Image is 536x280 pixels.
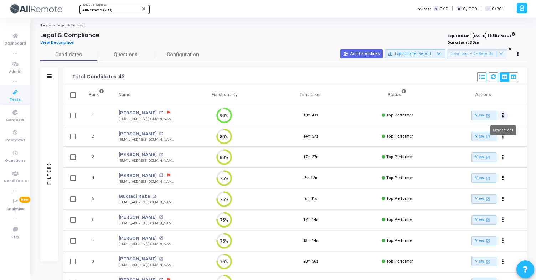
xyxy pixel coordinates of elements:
[119,158,174,164] div: [EMAIL_ADDRESS][DOMAIN_NAME]
[82,8,112,12] span: AllRemote (793)
[119,172,157,179] a: [PERSON_NAME]
[354,85,441,105] th: Status
[386,155,413,159] span: Top Performer
[5,138,25,144] span: Interviews
[303,238,318,244] div: 13m 14s
[40,32,99,39] h4: Legal & Compliance
[81,209,112,230] td: 6
[498,236,508,246] button: Actions
[6,117,24,123] span: Contests
[81,85,112,105] th: Rank
[119,255,157,263] a: [PERSON_NAME]
[5,41,26,47] span: Dashboard
[385,49,445,58] button: Export Excel Report
[440,85,527,105] th: Actions
[471,257,496,266] a: View
[485,175,491,181] mat-icon: open_in_new
[119,109,157,116] a: [PERSON_NAME]
[498,194,508,204] button: Actions
[452,5,453,12] span: |
[485,217,491,223] mat-icon: open_in_new
[72,74,124,80] div: Total Candidates: 43
[119,91,130,99] div: Name
[81,126,112,147] td: 2
[304,175,317,181] div: 8m 12s
[500,72,518,82] div: View Options
[40,51,97,58] span: Candidates
[498,152,508,162] button: Actions
[485,238,491,244] mat-icon: open_in_new
[81,230,112,252] td: 7
[388,51,393,56] mat-icon: save_alt
[300,91,322,99] div: Time taken
[303,134,318,140] div: 14m 57s
[152,195,156,198] mat-icon: open_in_new
[471,132,496,141] a: View
[498,111,508,121] button: Actions
[471,194,496,204] a: View
[498,215,508,225] button: Actions
[386,259,413,264] span: Top Performer
[159,215,163,219] mat-icon: open_in_new
[40,40,74,45] span: View Description
[440,6,448,12] span: 0/10
[386,196,413,201] span: Top Performer
[303,113,318,119] div: 10m 43s
[159,236,163,240] mat-icon: open_in_new
[81,188,112,209] td: 5
[9,69,21,75] span: Admin
[97,51,154,58] span: Questions
[490,125,516,135] div: More actions
[159,132,163,136] mat-icon: open_in_new
[81,147,112,168] td: 3
[159,173,163,177] mat-icon: open_in_new
[447,40,479,45] strong: Duration : 30m
[181,85,268,105] th: Functionality
[119,263,174,268] div: [EMAIL_ADDRESS][DOMAIN_NAME]
[471,236,496,246] a: View
[386,176,413,180] span: Top Performer
[159,111,163,115] mat-icon: open_in_new
[119,151,157,158] a: [PERSON_NAME]
[471,152,496,162] a: View
[485,196,491,202] mat-icon: open_in_new
[119,179,174,185] div: [EMAIL_ADDRESS][DOMAIN_NAME]
[492,6,503,12] span: 0/201
[159,153,163,157] mat-icon: open_in_new
[81,168,112,189] td: 4
[119,130,157,138] a: [PERSON_NAME]
[303,259,318,265] div: 20m 56s
[4,178,27,184] span: Candidates
[19,197,30,203] span: New
[485,154,491,160] mat-icon: open_in_new
[57,23,93,27] span: Legal & Compliance
[119,242,174,247] div: [EMAIL_ADDRESS][DOMAIN_NAME]
[498,173,508,183] button: Actions
[119,235,157,242] a: [PERSON_NAME]
[303,154,318,160] div: 17m 27s
[386,238,413,243] span: Top Performer
[343,51,348,56] mat-icon: person_add_alt
[481,5,482,12] span: |
[141,6,147,12] mat-icon: Clear
[119,214,157,221] a: [PERSON_NAME]
[119,200,174,205] div: [EMAIL_ADDRESS][DOMAIN_NAME]
[340,49,383,58] button: Add Candidates
[81,105,112,126] td: 1
[167,51,199,58] span: Configuration
[471,215,496,225] a: View
[40,40,80,45] a: View Description
[471,111,496,120] a: View
[463,6,477,12] span: 0/1000
[485,259,491,265] mat-icon: open_in_new
[485,6,490,12] span: I
[303,217,318,223] div: 12m 14s
[386,134,413,139] span: Top Performer
[447,49,507,58] button: Download PDF Reports
[386,217,413,222] span: Top Performer
[447,31,515,39] strong: Expires On : [DATE] 11:59 PM IST
[159,257,163,261] mat-icon: open_in_new
[40,23,527,28] nav: breadcrumb
[471,173,496,183] a: View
